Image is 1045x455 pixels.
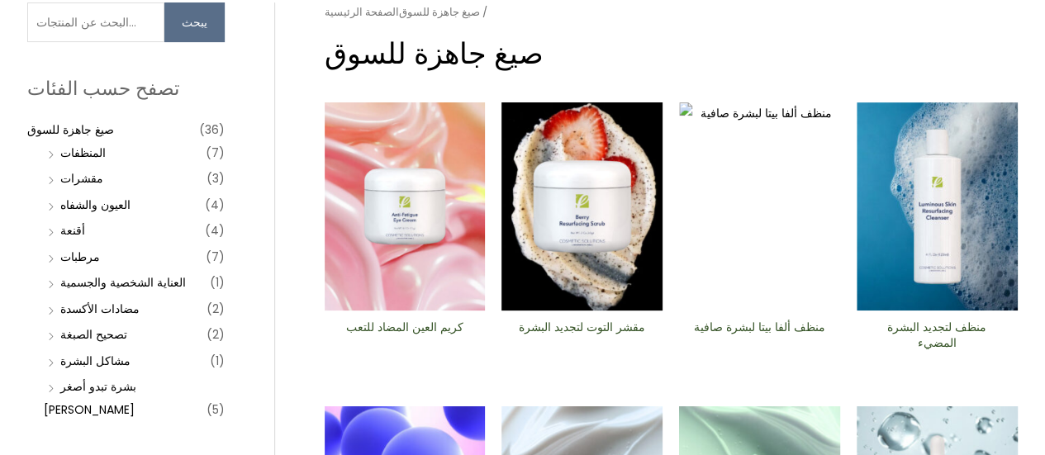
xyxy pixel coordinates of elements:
[325,33,544,73] font: صيغ جاهزة للسوق
[44,378,136,418] a: بشرة تبدو أصغر [PERSON_NAME]
[60,170,103,187] a: مقشرات
[679,102,840,310] img: منظف ​​ألفا بيتا لبشرة صافية
[60,197,131,213] a: العيون والشفاه
[206,249,225,265] font: (7)
[857,102,1018,310] img: منظف ​​لتجديد البشرة المضيء
[210,353,225,369] font: (1)
[60,301,140,317] a: مضادات الأكسدة
[325,4,399,20] a: الصفحة الرئيسية
[887,319,986,351] font: منظف ​​لتجديد البشرة المضيء
[515,320,648,357] a: مقشر التوت لتجديد البشرة
[519,319,645,335] font: مقشر التوت لتجديد البشرة
[27,121,114,138] a: صيغ جاهزة للسوق
[27,75,179,102] font: تصفح حسب الفئات
[694,319,825,335] font: منظف ​​ألفا بيتا لبشرة صافية
[60,249,100,265] a: مرطبات
[325,102,486,310] img: كريم العين المضاد للتعب
[27,2,164,42] input: البحث عن المنتجات…
[205,197,225,213] font: (4)
[346,319,463,335] font: كريم العين المضاد للتعب
[60,145,106,161] a: المنظفات
[206,145,225,161] font: (7)
[210,274,225,291] font: (1)
[399,4,487,20] font: / صيغ جاهزة للسوق
[60,222,85,239] a: أقنعة
[60,326,127,343] a: تصحيح الصبغة
[205,222,225,239] font: (4)
[207,401,225,418] font: (5)
[60,353,131,369] a: مشاكل البشرة
[325,2,1018,22] nav: فتات الخبز
[60,274,186,291] a: العناية الشخصية والجسمية
[199,121,225,138] font: (36)
[207,301,225,317] font: (2)
[207,326,225,343] font: (2)
[871,320,1004,357] a: منظف ​​لتجديد البشرة المضيء
[501,102,663,310] img: مقشر التوت لتجديد البشرة
[338,320,471,357] a: كريم العين المضاد للتعب
[693,320,826,357] a: منظف ​​ألفا بيتا لبشرة صافية
[164,2,225,42] button: يبحث
[182,14,207,31] font: يبحث
[207,170,225,187] font: (3)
